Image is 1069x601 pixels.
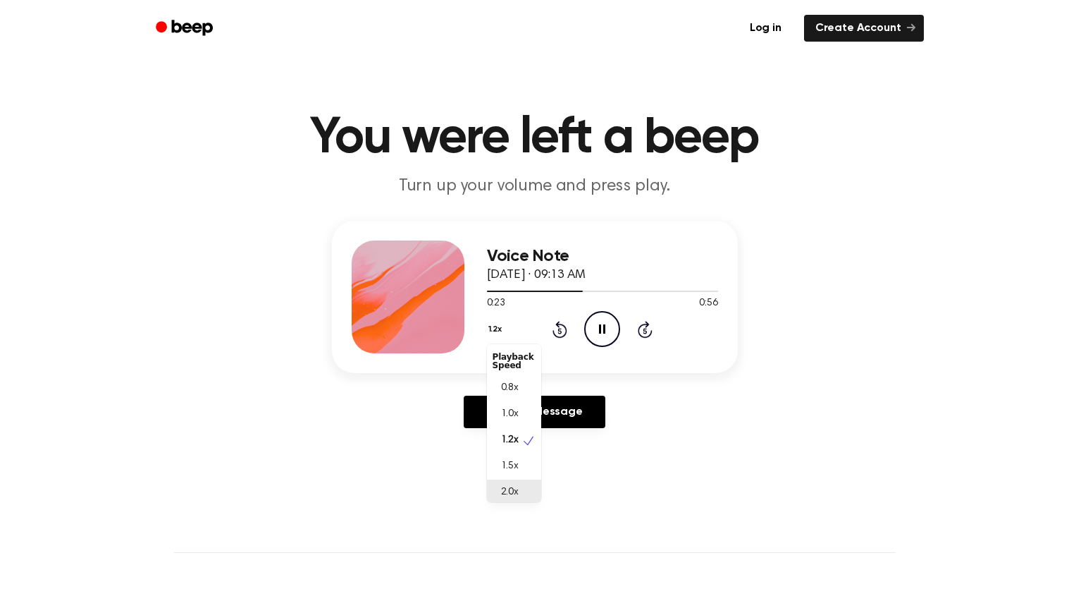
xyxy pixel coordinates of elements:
[487,344,541,502] div: 1.2x
[487,317,507,341] button: 1.2x
[501,381,519,396] span: 0.8x
[487,347,541,375] div: Playback Speed
[501,459,519,474] span: 1.5x
[501,485,519,500] span: 2.0x
[501,433,519,448] span: 1.2x
[501,407,519,422] span: 1.0x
